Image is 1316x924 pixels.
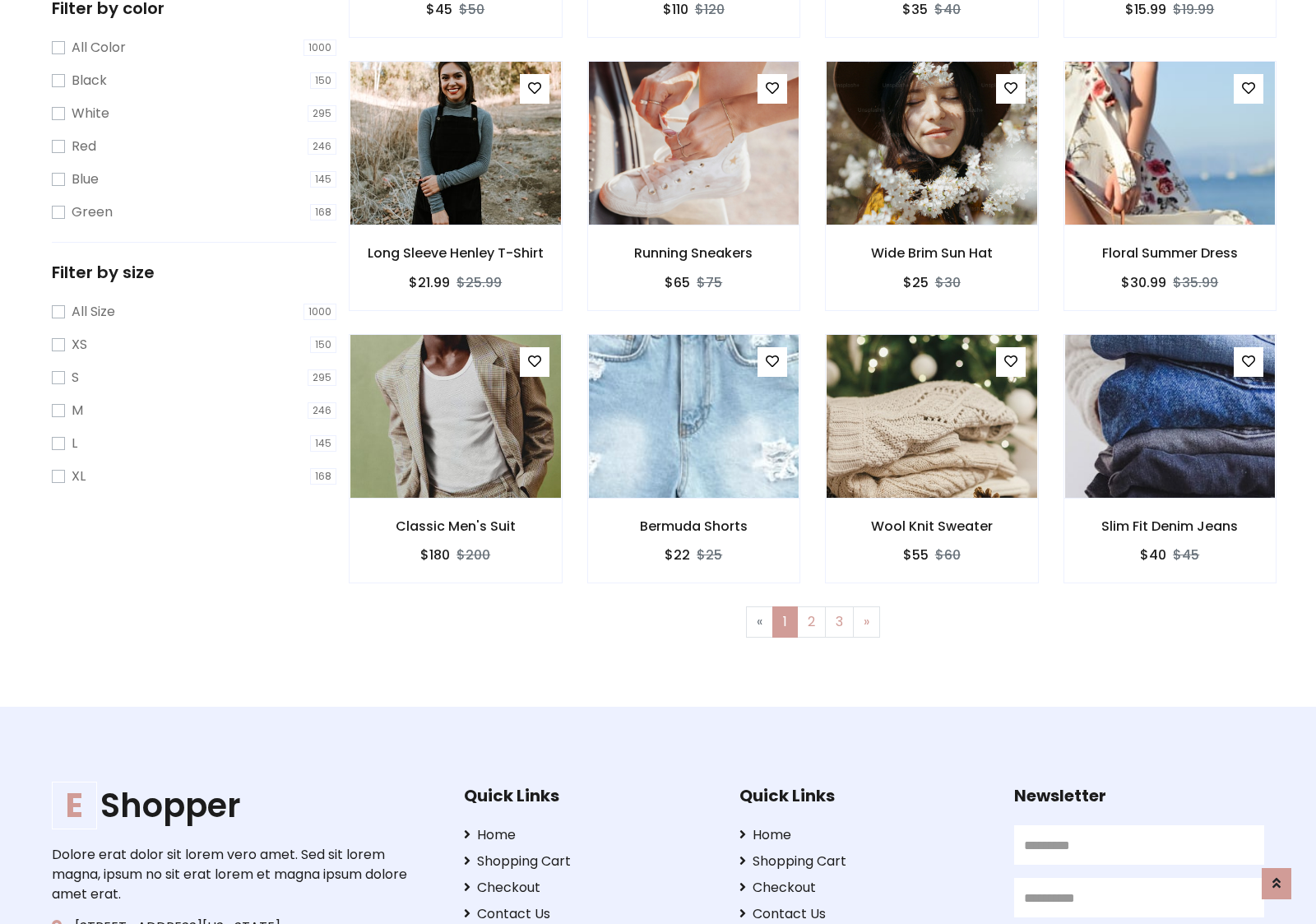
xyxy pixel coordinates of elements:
p: Dolore erat dolor sit lorem vero amet. Sed sit lorem magna, ipsum no sit erat lorem et magna ipsu... [52,845,412,904]
h6: Running Sneakers [588,245,800,261]
a: Shopping Cart [739,852,989,871]
h6: $30.99 [1121,275,1166,290]
h6: Long Sleeve Henley T-Shirt [350,245,562,261]
h5: Filter by size [52,262,336,282]
del: $60 [935,546,961,564]
h6: $55 [903,547,929,563]
del: $25.99 [456,273,502,292]
label: Red [72,137,96,156]
h6: $180 [420,547,450,563]
label: Black [72,71,107,91]
h6: $22 [665,547,690,563]
span: 1000 [304,304,336,320]
span: 295 [308,105,336,122]
span: E [52,782,97,829]
span: 150 [310,72,336,89]
del: $200 [456,546,490,564]
nav: Page navigation [361,606,1264,638]
label: L [72,434,77,453]
h5: Quick Links [464,786,714,806]
label: XL [72,467,86,486]
a: Home [739,825,989,845]
span: 1000 [304,39,336,56]
label: Blue [72,169,99,189]
h6: Slim Fit Denim Jeans [1064,518,1277,534]
h6: $15.99 [1125,2,1166,17]
a: 3 [825,606,854,638]
a: Contact Us [739,904,989,924]
a: 2 [797,606,826,638]
h6: Classic Men's Suit [350,518,562,534]
del: $30 [935,273,961,292]
a: EShopper [52,786,412,825]
h6: Floral Summer Dress [1064,245,1277,261]
span: 145 [310,171,336,188]
label: All Size [72,302,115,322]
h5: Quick Links [739,786,989,806]
label: S [72,368,79,388]
del: $25 [697,546,722,564]
label: White [72,104,109,123]
h1: Shopper [52,786,412,825]
del: $35.99 [1173,273,1218,292]
a: 1 [772,606,798,638]
a: Checkout [464,878,714,898]
a: Shopping Cart [464,852,714,871]
span: 168 [310,204,336,221]
span: 168 [310,468,336,485]
h6: $35 [902,2,928,17]
h6: $65 [665,275,690,290]
a: Contact Us [464,904,714,924]
del: $75 [697,273,722,292]
span: 145 [310,435,336,452]
span: 246 [308,402,336,419]
h6: Wide Brim Sun Hat [826,245,1038,261]
h5: Newsletter [1014,786,1264,806]
a: Checkout [739,878,989,898]
label: All Color [72,38,126,58]
h6: $110 [663,2,688,17]
h6: Wool Knit Sweater [826,518,1038,534]
span: 246 [308,138,336,155]
span: 150 [310,337,336,353]
span: 295 [308,369,336,386]
h6: $45 [426,2,452,17]
label: M [72,401,83,420]
del: $45 [1173,546,1199,564]
h6: Bermuda Shorts [588,518,800,534]
label: Green [72,202,113,222]
h6: $40 [1140,547,1166,563]
a: Home [464,825,714,845]
label: XS [72,335,87,355]
h6: $25 [903,275,929,290]
h6: $21.99 [409,275,450,290]
a: Next [853,606,880,638]
span: » [864,612,869,631]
